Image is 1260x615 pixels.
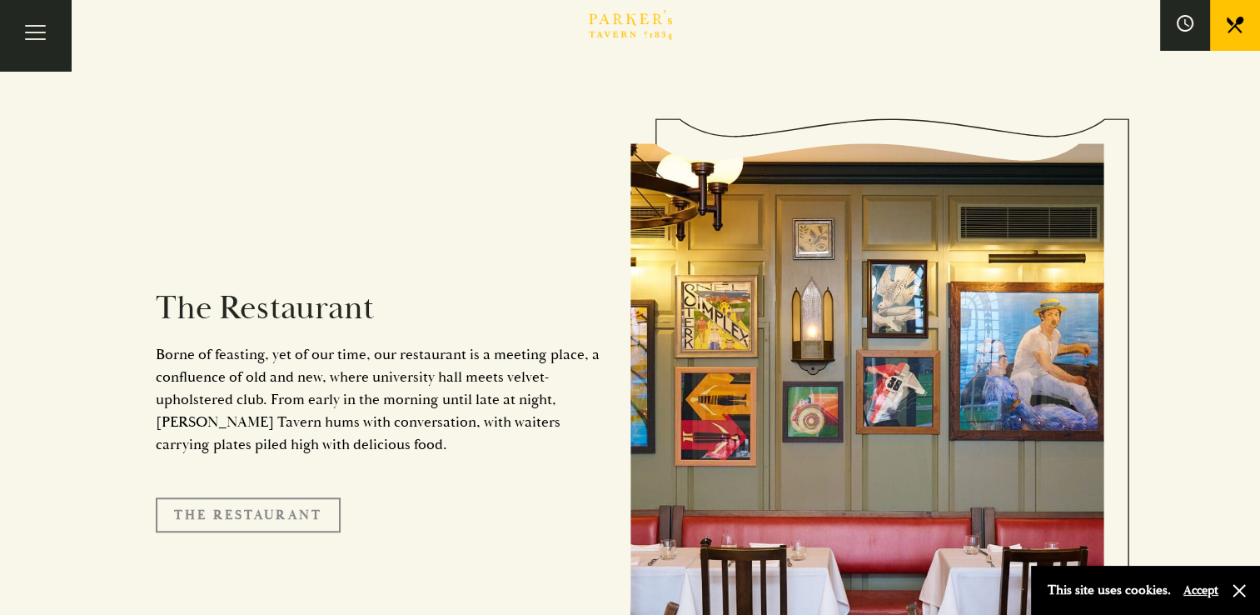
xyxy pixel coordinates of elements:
[1231,582,1248,599] button: Close and accept
[1048,578,1171,602] p: This site uses cookies.
[156,288,605,328] h2: The Restaurant
[1183,582,1218,598] button: Accept
[156,343,605,456] p: Borne of feasting, yet of our time, our restaurant is a meeting place, a confluence of old and ne...
[156,497,341,532] a: The Restaurant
